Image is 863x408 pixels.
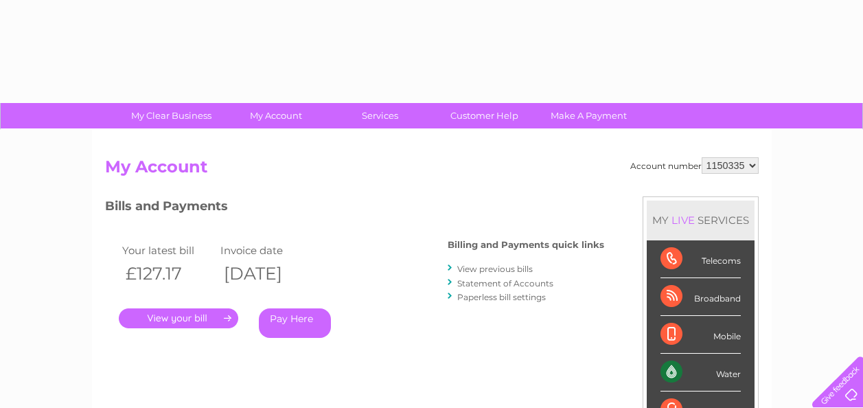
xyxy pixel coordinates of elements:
div: Water [660,354,741,392]
a: Pay Here [259,308,331,338]
th: £127.17 [119,260,218,288]
div: Account number [630,157,759,174]
h2: My Account [105,157,759,183]
a: Services [323,103,437,128]
a: My Clear Business [115,103,228,128]
div: Telecoms [660,240,741,278]
a: View previous bills [457,264,533,274]
th: [DATE] [217,260,316,288]
td: Invoice date [217,241,316,260]
div: LIVE [669,214,698,227]
div: MY SERVICES [647,201,755,240]
a: Make A Payment [532,103,645,128]
a: My Account [219,103,332,128]
a: Statement of Accounts [457,278,553,288]
h4: Billing and Payments quick links [448,240,604,250]
div: Mobile [660,316,741,354]
a: Paperless bill settings [457,292,546,302]
div: Broadband [660,278,741,316]
h3: Bills and Payments [105,196,604,220]
a: Customer Help [428,103,541,128]
td: Your latest bill [119,241,218,260]
a: . [119,308,238,328]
